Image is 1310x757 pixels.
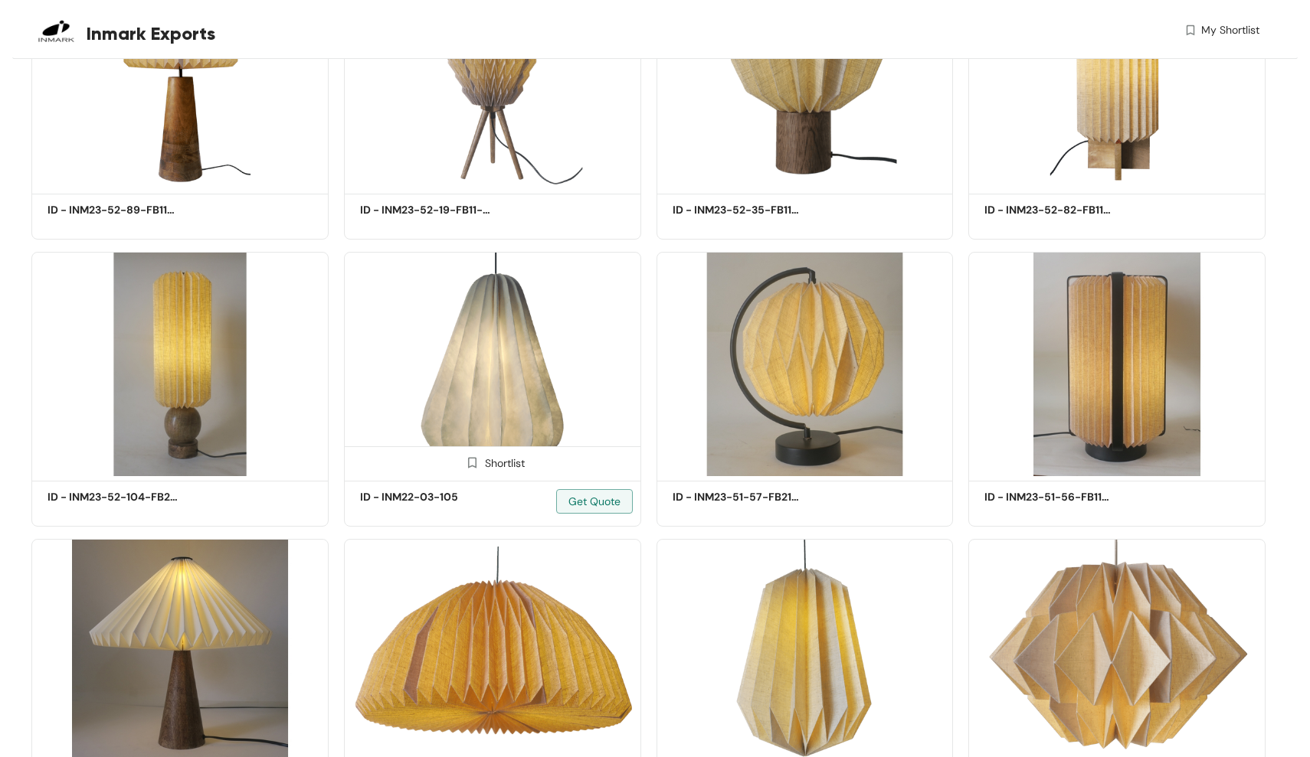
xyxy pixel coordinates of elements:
[31,252,329,476] img: 0c6d7682-db10-4aa3-ae45-d92670c81efe
[31,6,81,56] img: Buyer Portal
[360,489,490,505] h5: ID - INM22-03-105
[657,252,954,476] img: e07fd0dd-e5ef-44d6-b2f2-660125c663b4
[984,202,1115,218] h5: ID - INM23-52-82-FB11-NAT
[673,489,803,505] h5: ID - INM23-51-57-FB21-NAT
[568,493,621,510] span: Get Quote
[465,455,480,470] img: Shortlist
[968,252,1266,476] img: 926a449e-a37c-4e69-bc7e-fc0eb27121d1
[673,202,803,218] h5: ID - INM23-52-35-FB11-NAT
[1184,22,1197,38] img: wishlist
[984,489,1115,505] h5: ID - INM23-51-56-FB11-GR
[1201,22,1259,38] span: My Shortlist
[47,489,178,505] h5: ID - INM23-52-104-FB21-NAT
[556,489,633,514] button: Get Quote
[344,252,641,476] img: 99eaa908-7f03-4b7c-8af3-c1b56679d339
[47,202,178,218] h5: ID - INM23-52-89-FB11-NAT
[87,20,215,47] span: Inmark Exports
[360,202,490,218] h5: ID - INM23-52-19-FB11-GR
[460,455,525,469] div: Shortlist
